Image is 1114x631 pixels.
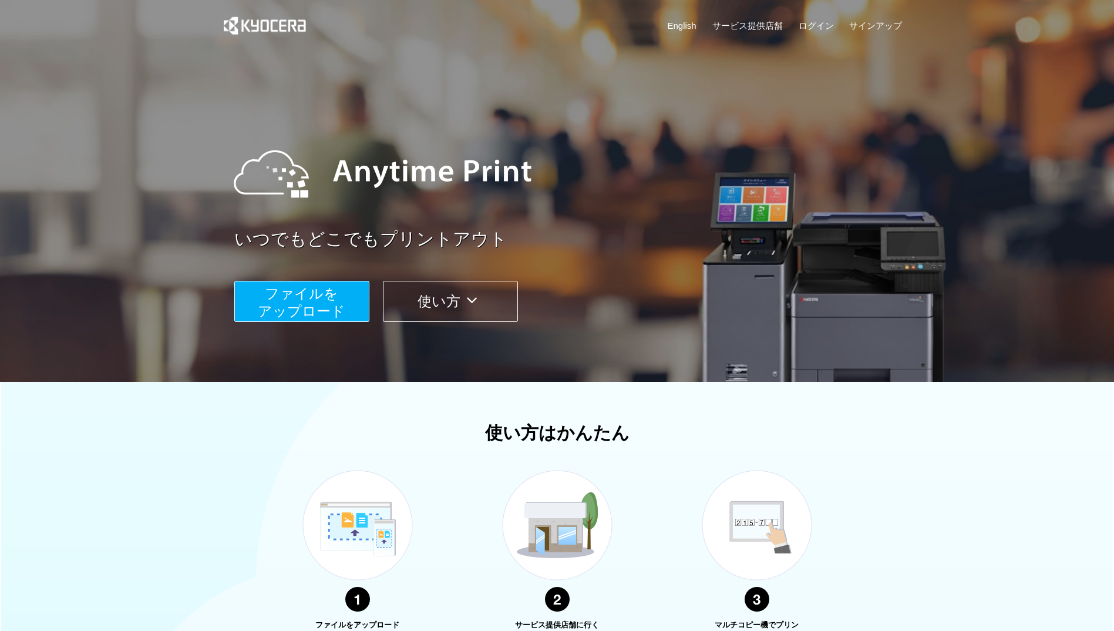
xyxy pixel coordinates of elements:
[799,19,834,32] a: ログイン
[668,19,696,32] a: English
[234,227,910,252] a: いつでもどこでもプリントアウト
[258,286,345,319] span: ファイルを ​​アップロード
[712,19,783,32] a: サービス提供店舗
[383,281,518,322] button: 使い方
[234,281,369,322] button: ファイルを​​アップロード
[849,19,902,32] a: サインアップ
[513,620,601,631] p: サービス提供店舗に行く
